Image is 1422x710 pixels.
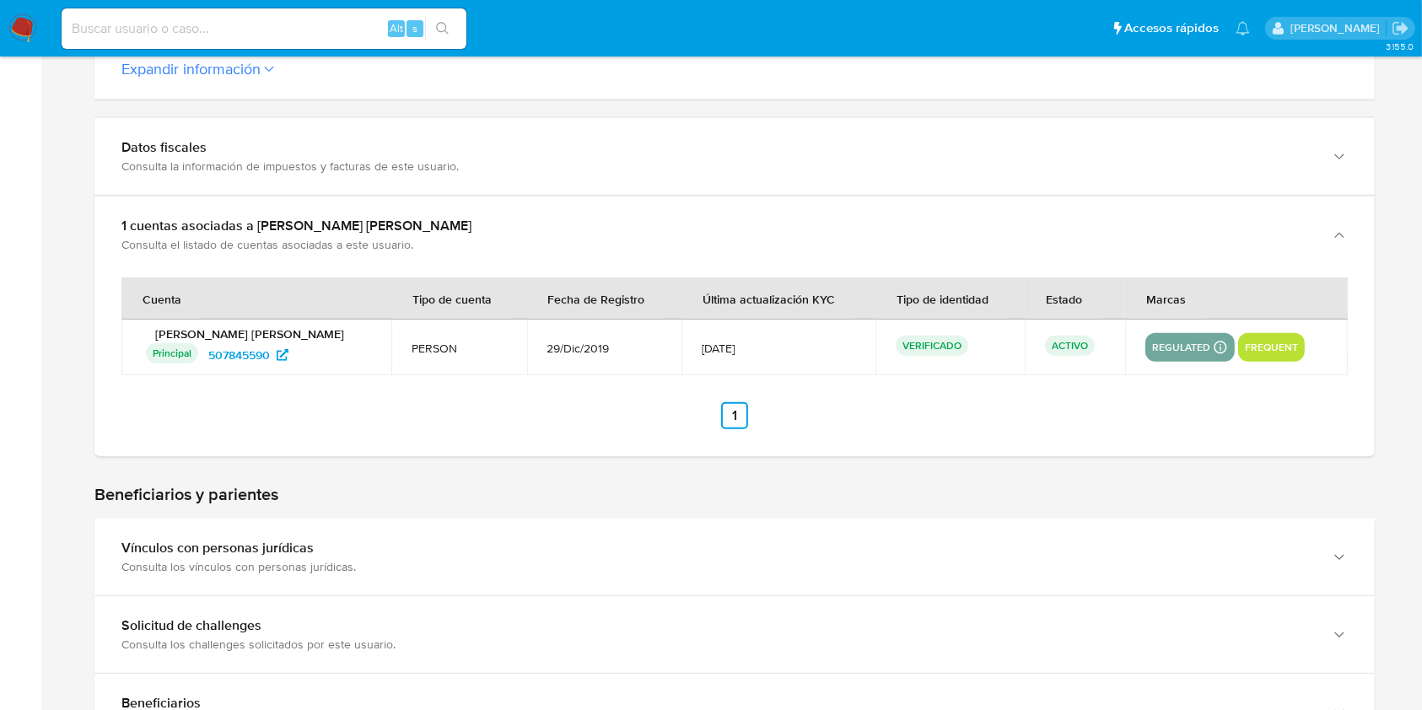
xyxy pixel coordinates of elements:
button: search-icon [425,17,460,40]
p: ximena.felix@mercadolibre.com [1290,20,1386,36]
span: Accesos rápidos [1124,19,1219,37]
span: 3.155.0 [1386,40,1414,53]
a: Notificaciones [1236,21,1250,35]
span: Alt [390,20,403,36]
a: Salir [1392,19,1409,37]
input: Buscar usuario o caso... [62,18,466,40]
span: s [412,20,417,36]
